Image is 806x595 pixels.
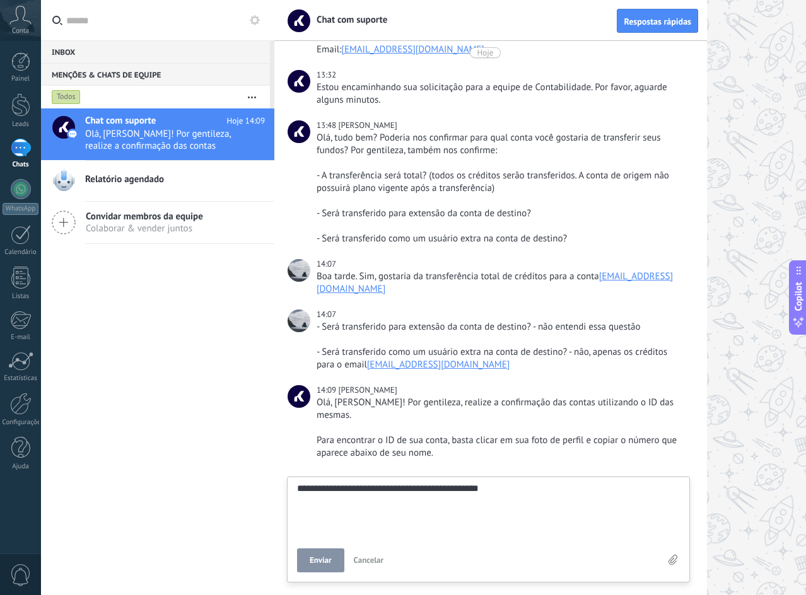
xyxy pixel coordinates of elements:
a: [EMAIL_ADDRESS][DOMAIN_NAME] [317,270,673,295]
div: Painel [3,75,39,83]
span: Enviar [310,556,332,565]
span: Roberta Rocha [288,259,310,282]
div: Leads [3,120,39,129]
div: E-mail [3,333,39,342]
span: Cid D. [338,384,397,395]
div: Hoje [477,47,494,58]
div: Listas [3,292,39,301]
a: Chat com suporte Hoje 14:09 Olá, [PERSON_NAME]! Por gentileza, realize a confirmação das contas u... [41,108,274,160]
div: - Será transferido como um usuário extra na conta de destino? - não, apenas os créditos para o email [317,346,687,371]
span: Olá, [PERSON_NAME]! Por gentileza, realize a confirmação das contas utilizando o ID das mesmas. P... [85,128,241,152]
div: 14:07 [317,308,338,321]
span: Convidar membros da equipe [86,211,203,222]
span: Copilot [792,282,805,311]
div: Configurações [3,419,39,427]
span: Cancelar [354,555,384,565]
div: Olá, tudo bem? Poderia nos confirmar para qual conta você gostaria de transferir seus fundos? Por... [317,132,687,157]
button: Mais [238,86,266,108]
div: WhatsApp [3,203,38,215]
span: Cid D. [288,385,310,408]
div: Estatísticas [3,374,39,383]
button: Respostas rápidas [617,9,698,33]
div: 14:09 [317,384,338,396]
button: Cancelar [349,548,389,572]
span: Respostas rápidas [624,17,691,26]
div: Olá, [PERSON_NAME]! Por gentileza, realize a confirmação das contas utilizando o ID das mesmas. [317,396,687,422]
div: Inbox [41,40,270,63]
span: Roberta Rocha [288,309,310,332]
div: 14:07 [317,258,338,270]
a: [EMAIL_ADDRESS][DOMAIN_NAME] [341,43,484,55]
span: Chat com suporte [288,70,310,93]
div: Chats [3,161,39,169]
div: - Será transferido como um usuário extra na conta de destino? [317,233,687,245]
a: Relatório agendado [41,161,274,201]
span: Relatório agendado [85,173,164,186]
button: Enviar [297,548,344,572]
div: Todos [52,90,81,105]
div: 13:48 [317,119,338,132]
div: Menções & Chats de equipe [41,63,270,86]
div: Calendário [3,248,39,257]
span: Conta [12,27,29,35]
div: Boa tarde. Sim, gostaria da transferência total de créditos para a conta [317,270,687,296]
a: [EMAIL_ADDRESS][DOMAIN_NAME] [367,359,510,371]
div: - Será transferido para extensão da conta de destino? - não entendi essa questão [317,321,687,333]
span: Chat com suporte [309,14,387,26]
div: - A transferência será total? (todos os créditos serão transferidos. A conta de origem não possui... [317,170,687,195]
div: Estou encaminhando sua solicitação para a equipe de Contabilidade. Por favor, aguarde alguns minu... [317,81,687,107]
span: Colaborar & vender juntos [86,222,203,234]
span: Cid D. [288,120,310,143]
div: - Será transferido para extensão da conta de destino? [317,207,687,220]
div: Email: [317,43,687,56]
div: Ajuda [3,463,39,471]
span: Cid D. [338,120,397,130]
div: 13:32 [317,69,338,81]
span: Chat com suporte [85,115,156,127]
span: Hoje 14:09 [227,115,265,127]
div: Para encontrar o ID de sua conta, basta clicar em sua foto de perfil e copiar o número que aparec... [317,434,687,459]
